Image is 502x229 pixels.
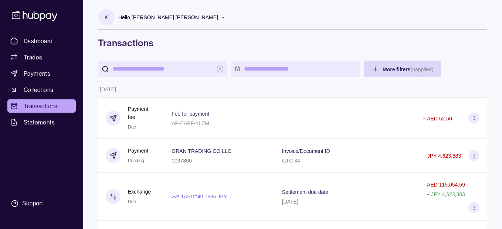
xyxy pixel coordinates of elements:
[24,53,42,62] span: Trades
[364,61,441,77] button: More filters(0applied)
[427,191,465,197] p: + JPY 4,623,883
[24,69,50,78] span: Payments
[7,196,76,211] a: Support
[7,116,76,129] a: Statements
[7,83,76,96] a: Collections
[282,189,328,195] p: Settlement due date
[98,37,487,49] h1: Transactions
[423,153,461,159] p: − JPY 4,623,883
[172,158,192,164] p: 0097800
[118,13,218,21] p: Hello, [PERSON_NAME] [PERSON_NAME]
[128,124,136,130] span: Due
[128,105,157,121] p: Payment fee
[383,66,434,72] span: More filters
[282,199,298,205] p: [DATE]
[181,192,227,201] p: 1 AED = 40.1886 JPY
[410,66,433,72] p: ( 0 applied)
[7,51,76,64] a: Trades
[24,118,55,127] span: Statements
[128,147,148,155] p: Payment
[105,13,108,21] p: K
[24,37,53,45] span: Dashboard
[22,199,43,208] div: Support
[113,61,213,77] input: search
[282,148,330,154] p: Invoice/Document ID
[282,158,300,164] p: GTC 84
[7,67,76,80] a: Payments
[100,86,116,92] p: [DATE]
[172,111,209,117] p: Fee for payment
[172,148,231,154] p: GRAN TRADING CO LLC
[24,85,53,94] span: Collections
[423,182,465,188] p: − AED 115,054.59
[128,188,151,196] p: Exchange
[24,102,58,110] span: Transactions
[423,116,452,122] p: − AED 52.50
[128,158,144,163] span: Pending
[172,120,209,126] p: AP-EAPF-YLZM
[128,199,136,204] span: Due
[7,99,76,113] a: Transactions
[7,34,76,48] a: Dashboard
